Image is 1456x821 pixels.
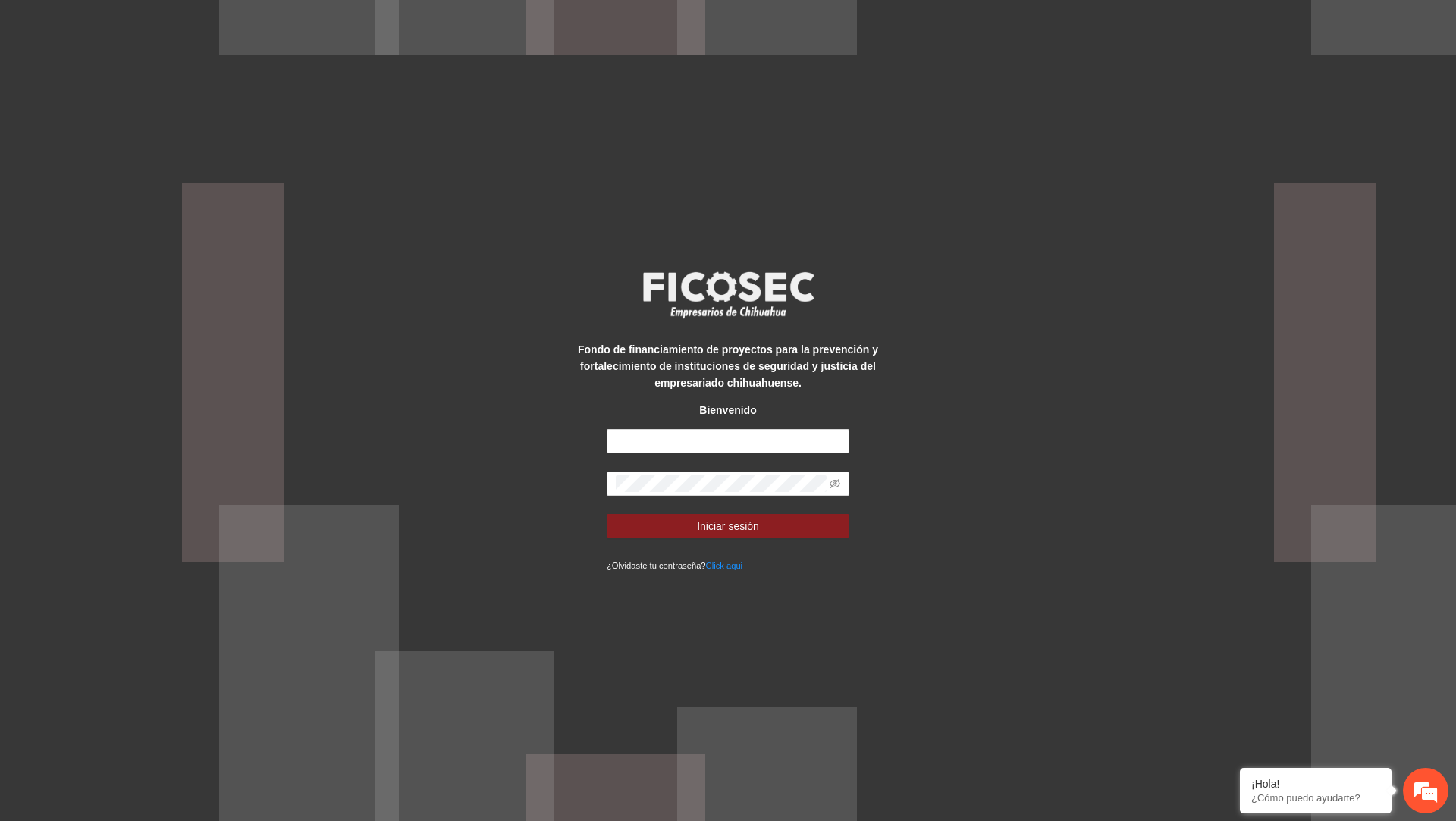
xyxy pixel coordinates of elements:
div: ¡Hola! [1251,778,1380,790]
small: ¿Olvidaste tu contraseña? [607,561,742,570]
span: eye-invisible [830,478,840,489]
p: ¿Cómo puedo ayudarte? [1251,792,1380,804]
strong: Bienvenido [699,404,756,416]
strong: Fondo de financiamiento de proyectos para la prevención y fortalecimiento de instituciones de seg... [578,343,878,389]
span: Iniciar sesión [697,518,759,534]
button: Iniciar sesión [607,514,849,538]
img: logo [633,267,823,323]
a: Click aqui [706,561,743,570]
